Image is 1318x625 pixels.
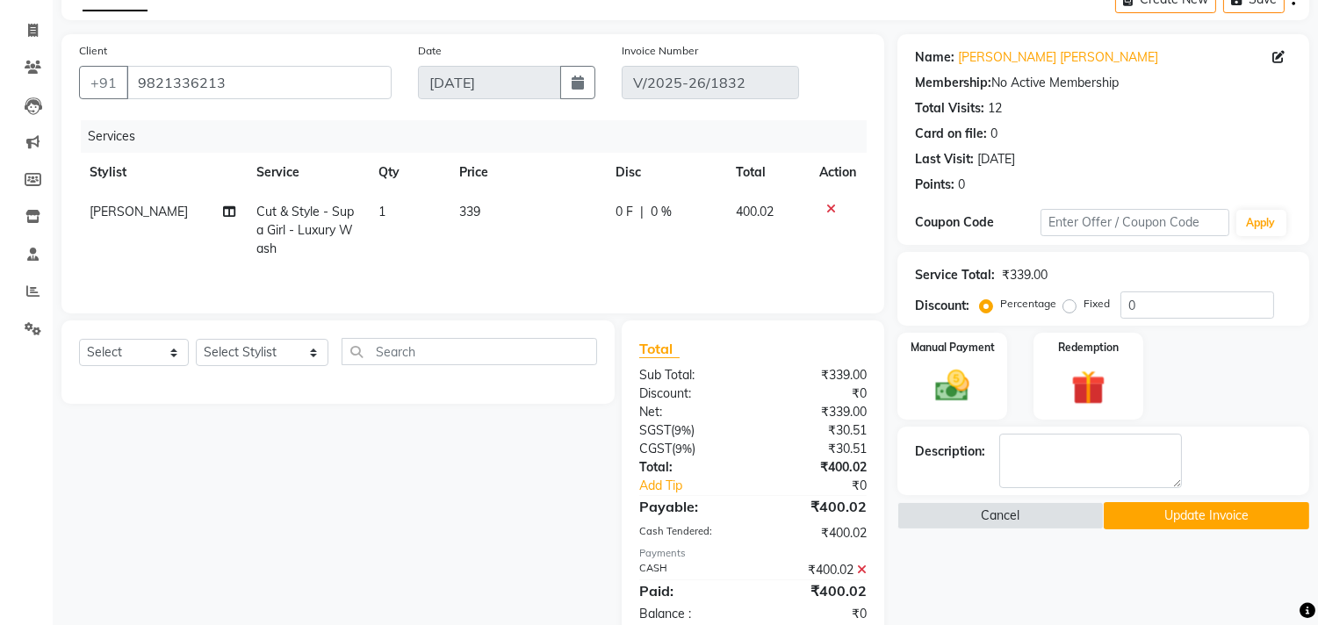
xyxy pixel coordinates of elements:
[626,496,753,517] div: Payable:
[753,496,881,517] div: ₹400.02
[1061,366,1116,409] img: _gift.svg
[1084,296,1110,312] label: Fixed
[626,440,753,458] div: ( )
[988,99,1002,118] div: 12
[449,153,605,192] th: Price
[915,48,954,67] div: Name:
[915,74,1292,92] div: No Active Membership
[1236,210,1286,236] button: Apply
[753,524,881,542] div: ₹400.02
[753,458,881,477] div: ₹400.02
[246,153,367,192] th: Service
[915,213,1041,232] div: Coupon Code
[1041,209,1228,236] input: Enter Offer / Coupon Code
[639,441,672,456] span: CGST
[626,384,753,403] div: Discount:
[605,153,725,192] th: Disc
[725,153,809,192] th: Total
[915,125,987,143] div: Card on file:
[675,442,692,456] span: 9%
[977,150,1015,169] div: [DATE]
[626,580,753,601] div: Paid:
[990,125,998,143] div: 0
[79,66,128,99] button: +91
[753,403,881,421] div: ₹339.00
[753,421,881,440] div: ₹30.51
[626,458,753,477] div: Total:
[626,605,753,623] div: Balance :
[622,43,698,59] label: Invoice Number
[126,66,392,99] input: Search by Name/Mobile/Email/Code
[911,340,995,356] label: Manual Payment
[915,99,984,118] div: Total Visits:
[809,153,867,192] th: Action
[626,524,753,542] div: Cash Tendered:
[626,477,774,495] a: Add Tip
[459,204,480,219] span: 339
[1104,502,1309,529] button: Update Invoice
[915,297,969,315] div: Discount:
[626,403,753,421] div: Net:
[81,120,880,153] div: Services
[256,204,354,256] span: Cut & Style - Supa Girl - Luxury Wash
[915,150,974,169] div: Last Visit:
[368,153,449,192] th: Qty
[774,477,881,495] div: ₹0
[753,384,881,403] div: ₹0
[651,203,672,221] span: 0 %
[753,605,881,623] div: ₹0
[958,176,965,194] div: 0
[342,338,597,365] input: Search
[640,203,644,221] span: |
[958,48,1158,67] a: [PERSON_NAME] [PERSON_NAME]
[616,203,633,221] span: 0 F
[378,204,385,219] span: 1
[626,421,753,440] div: ( )
[897,502,1103,529] button: Cancel
[753,561,881,579] div: ₹400.02
[915,266,995,284] div: Service Total:
[418,43,442,59] label: Date
[79,153,246,192] th: Stylist
[626,561,753,579] div: CASH
[639,422,671,438] span: SGST
[925,366,980,406] img: _cash.svg
[736,204,774,219] span: 400.02
[915,74,991,92] div: Membership:
[753,366,881,384] div: ₹339.00
[639,340,680,358] span: Total
[1058,340,1119,356] label: Redemption
[90,204,188,219] span: [PERSON_NAME]
[915,442,985,461] div: Description:
[674,423,691,437] span: 9%
[79,43,107,59] label: Client
[626,366,753,384] div: Sub Total:
[1000,296,1056,312] label: Percentage
[639,546,867,561] div: Payments
[753,440,881,458] div: ₹30.51
[915,176,954,194] div: Points:
[753,580,881,601] div: ₹400.02
[1002,266,1048,284] div: ₹339.00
